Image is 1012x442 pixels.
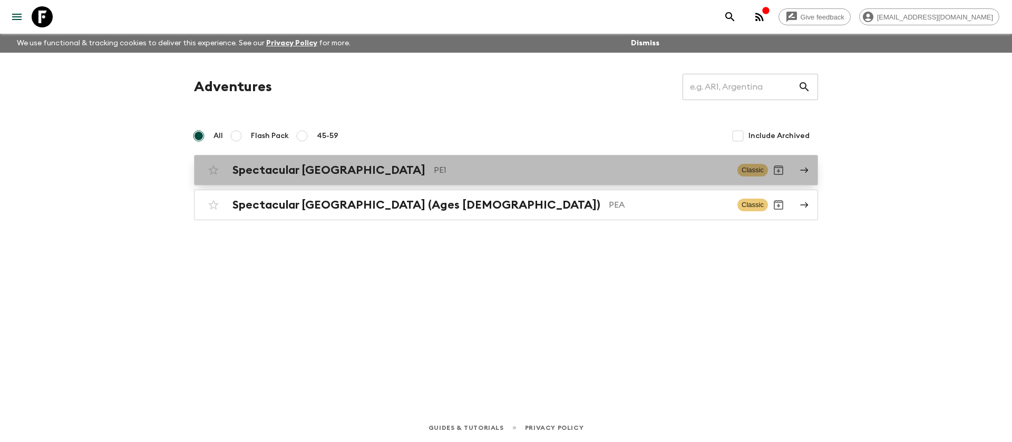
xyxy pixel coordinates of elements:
a: Privacy Policy [266,40,317,47]
button: menu [6,6,27,27]
a: Give feedback [779,8,851,25]
button: Archive [768,160,789,181]
button: search adventures [719,6,741,27]
p: PE1 [434,164,729,176]
a: Privacy Policy [525,422,583,434]
button: Dismiss [628,36,662,51]
a: Spectacular [GEOGRAPHIC_DATA]PE1ClassicArchive [194,155,818,185]
p: PEA [609,199,729,211]
span: Give feedback [795,13,850,21]
span: Include Archived [748,131,810,141]
span: All [213,131,223,141]
a: Spectacular [GEOGRAPHIC_DATA] (Ages [DEMOGRAPHIC_DATA])PEAClassicArchive [194,190,818,220]
input: e.g. AR1, Argentina [683,72,798,102]
div: [EMAIL_ADDRESS][DOMAIN_NAME] [859,8,999,25]
a: Guides & Tutorials [429,422,504,434]
span: Classic [737,164,768,176]
span: Classic [737,199,768,211]
h2: Spectacular [GEOGRAPHIC_DATA] (Ages [DEMOGRAPHIC_DATA]) [232,198,600,212]
p: We use functional & tracking cookies to deliver this experience. See our for more. [13,34,355,53]
h1: Adventures [194,76,272,97]
span: Flash Pack [251,131,289,141]
span: [EMAIL_ADDRESS][DOMAIN_NAME] [871,13,999,21]
h2: Spectacular [GEOGRAPHIC_DATA] [232,163,425,177]
button: Archive [768,194,789,215]
span: 45-59 [317,131,338,141]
